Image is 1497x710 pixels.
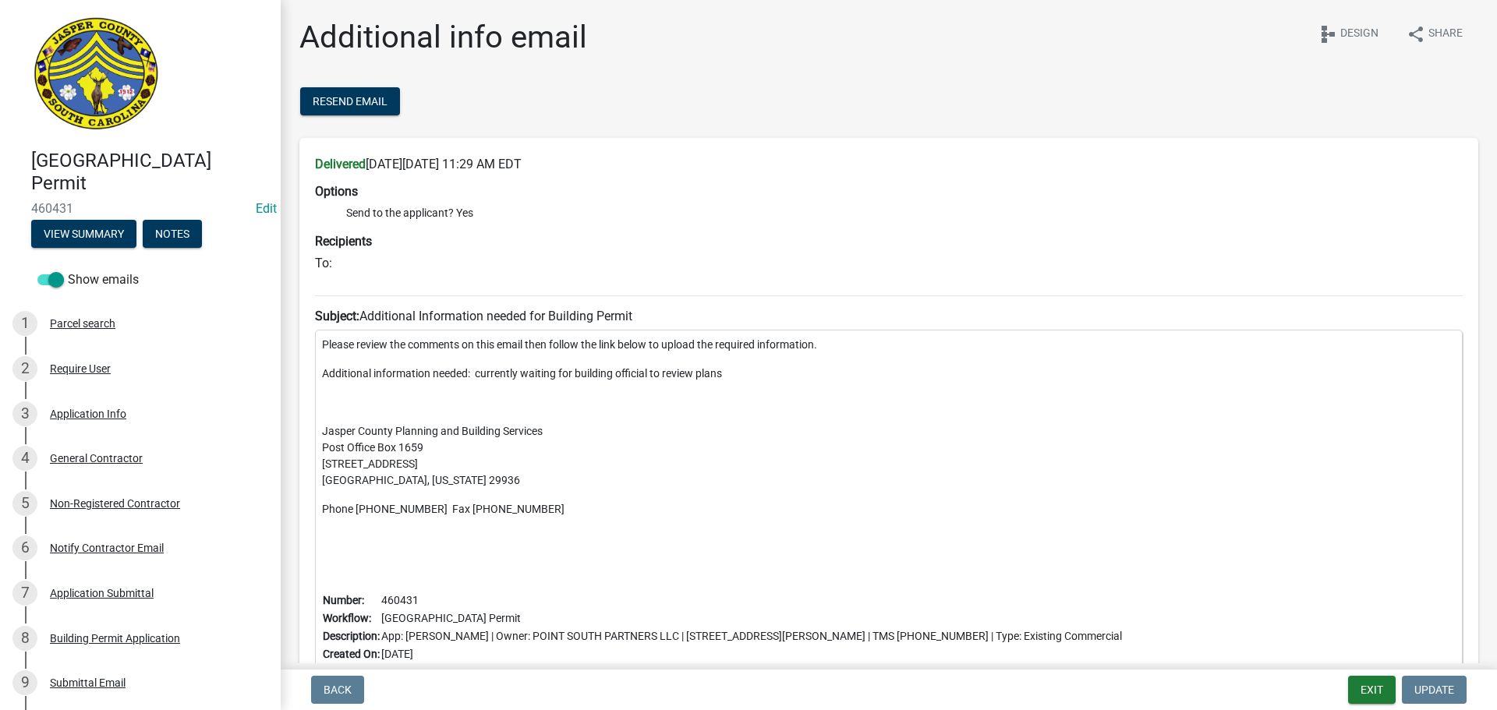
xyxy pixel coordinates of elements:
[323,612,371,624] b: Workflow:
[12,670,37,695] div: 9
[299,19,587,56] h1: Additional info email
[315,234,372,249] strong: Recipients
[311,676,364,704] button: Back
[1318,25,1337,44] i: schema
[380,592,1123,609] td: 460431
[50,677,126,688] div: Submittal Email
[31,220,136,248] button: View Summary
[1428,25,1463,44] span: Share
[50,588,154,599] div: Application Submittal
[12,535,37,560] div: 6
[50,363,111,374] div: Require User
[315,256,1463,270] h6: To:
[143,228,202,241] wm-modal-confirm: Notes
[1306,19,1391,49] button: schemaDesign
[50,453,143,464] div: General Contractor
[1402,676,1467,704] button: Update
[322,366,1456,382] p: Additional information needed: currently waiting for building official to review plans
[315,157,366,171] strong: Delivered
[50,498,180,509] div: Non-Registered Contractor
[1348,676,1396,704] button: Exit
[50,542,164,553] div: Notify Contractor Email
[50,408,126,419] div: Application Info
[313,95,388,108] span: Resend Email
[12,311,37,336] div: 1
[12,446,37,471] div: 4
[380,645,1123,663] td: [DATE]
[315,309,359,323] strong: Subject:
[300,87,400,115] button: Resend Email
[315,309,1463,323] h6: Additional Information needed for Building Permit
[323,630,380,642] b: Description:
[346,205,1463,221] li: Send to the applicant? Yes
[323,594,364,606] b: Number:
[50,633,180,644] div: Building Permit Application
[50,318,115,329] div: Parcel search
[37,270,139,289] label: Show emails
[12,581,37,606] div: 7
[380,609,1123,627] td: [GEOGRAPHIC_DATA] Permit
[31,201,249,216] span: 460431
[12,356,37,381] div: 2
[12,491,37,516] div: 5
[322,423,1456,489] p: Jasper County Planning and Building Services Post Office Box 1659 [STREET_ADDRESS] [GEOGRAPHIC_DA...
[315,184,358,199] strong: Options
[1414,684,1454,696] span: Update
[143,220,202,248] button: Notes
[1340,25,1378,44] span: Design
[323,648,380,660] b: Created On:
[31,150,268,195] h4: [GEOGRAPHIC_DATA] Permit
[324,684,352,696] span: Back
[1394,19,1475,49] button: shareShare
[322,501,1456,517] p: Phone [PHONE_NUMBER] Fax [PHONE_NUMBER]
[12,626,37,651] div: 8
[315,157,1463,171] h6: [DATE][DATE] 11:29 AM EDT
[31,16,161,133] img: Jasper County, South Carolina
[31,228,136,241] wm-modal-confirm: Summary
[380,627,1123,645] td: App: [PERSON_NAME] | Owner: POINT SOUTH PARTNERS LLC | [STREET_ADDRESS][PERSON_NAME] | TMS [PHONE...
[1407,25,1425,44] i: share
[256,201,277,216] a: Edit
[256,201,277,216] wm-modal-confirm: Edit Application Number
[12,401,37,426] div: 3
[322,337,1456,353] p: Please review the comments on this email then follow the link below to upload the required inform...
